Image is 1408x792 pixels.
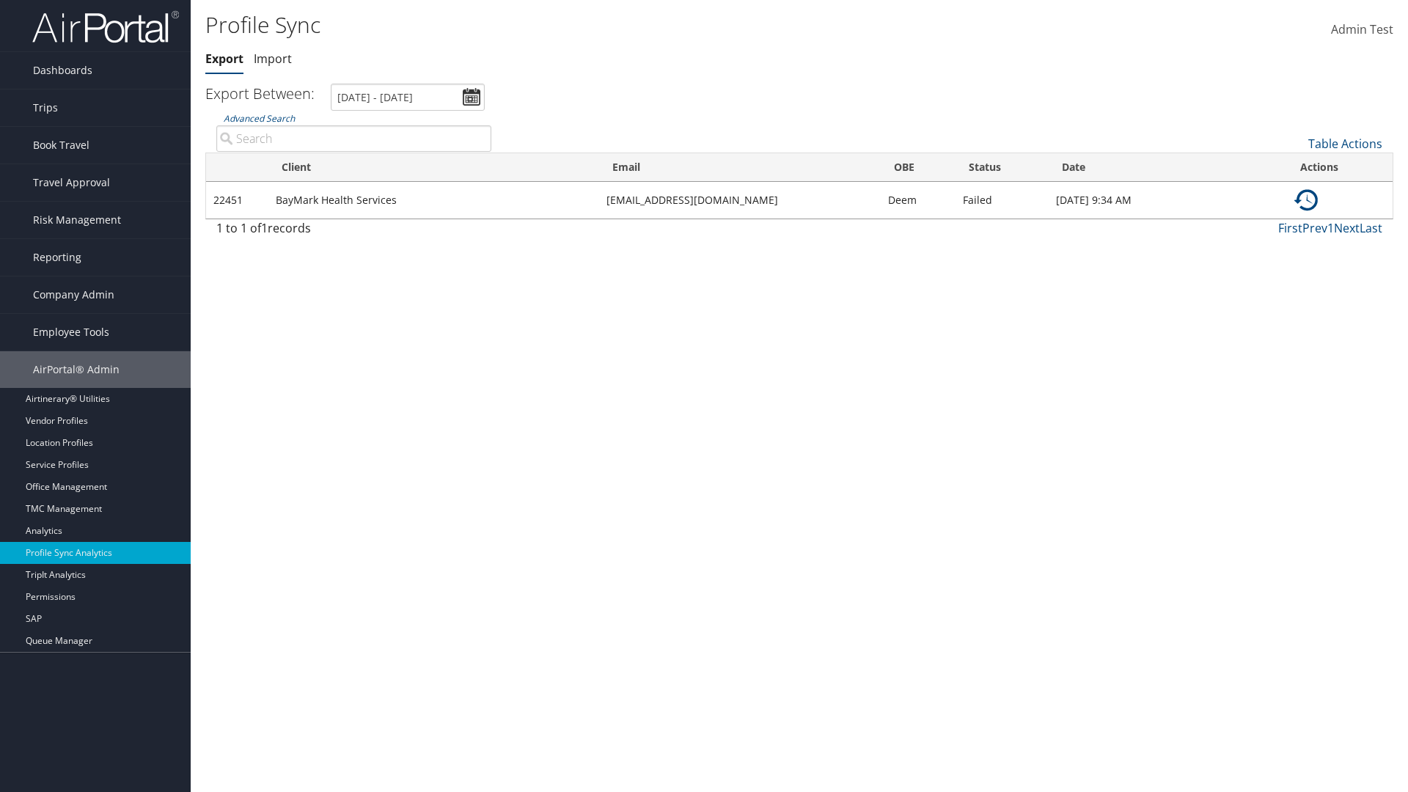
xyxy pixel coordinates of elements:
span: Book Travel [33,127,89,164]
th: Status: activate to sort column ascending [956,153,1049,182]
span: AirPortal® Admin [33,351,120,388]
span: 1 [261,220,268,236]
a: First [1278,220,1302,236]
a: Last [1360,220,1382,236]
img: ta-history.png [1294,188,1318,212]
th: Client: activate to sort column ascending [268,153,599,182]
td: [EMAIL_ADDRESS][DOMAIN_NAME] [599,182,881,219]
a: Advanced Search [224,112,295,125]
th: Email: activate to sort column ascending [599,153,881,182]
span: Travel Approval [33,164,110,201]
td: [DATE] 9:34 AM [1049,182,1287,219]
span: Admin Test [1331,21,1393,37]
a: Next [1334,220,1360,236]
input: Advanced Search [216,125,491,152]
th: Date: activate to sort column ascending [1049,153,1287,182]
span: Risk Management [33,202,121,238]
a: Prev [1302,220,1327,236]
a: Admin Test [1331,7,1393,53]
a: 1 [1327,220,1334,236]
span: Company Admin [33,276,114,313]
div: 1 to 1 of records [216,219,491,244]
span: Reporting [33,239,81,276]
a: Details [1294,192,1318,206]
a: Import [254,51,292,67]
span: Trips [33,89,58,126]
th: OBE: activate to sort column ascending [881,153,956,182]
h1: Profile Sync [205,10,997,40]
span: Employee Tools [33,314,109,351]
span: Dashboards [33,52,92,89]
td: BayMark Health Services [268,182,599,219]
img: airportal-logo.png [32,10,179,44]
a: Table Actions [1308,136,1382,152]
td: 22451 [206,182,268,219]
td: Failed [956,182,1049,219]
h3: Export Between: [205,84,315,103]
input: [DATE] - [DATE] [331,84,485,111]
a: Export [205,51,243,67]
td: Deem [881,182,956,219]
th: Actions [1287,153,1393,182]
